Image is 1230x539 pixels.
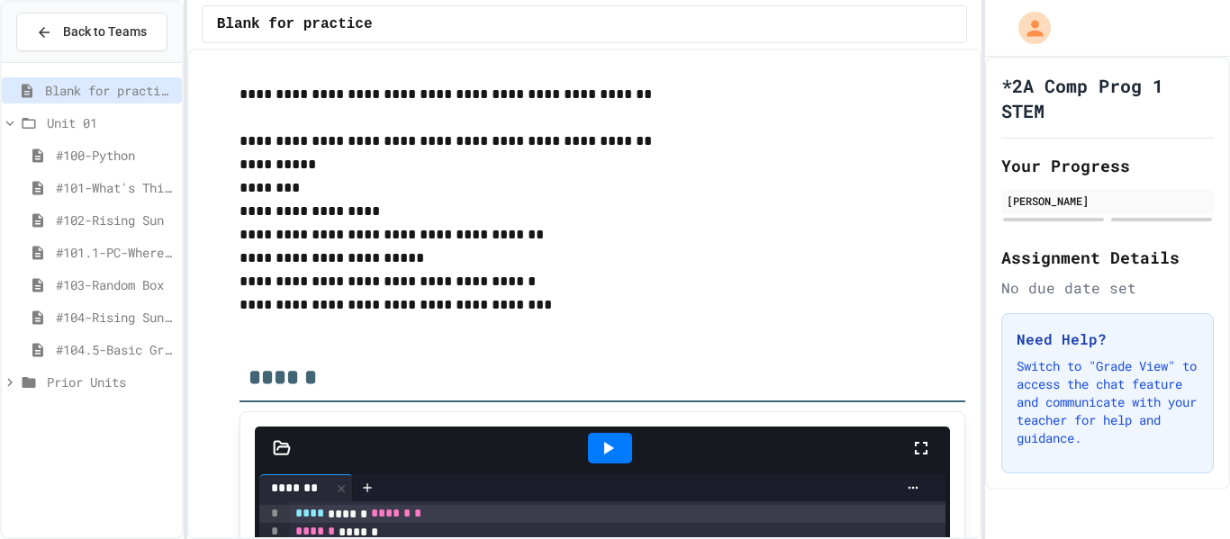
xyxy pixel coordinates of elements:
p: Switch to "Grade View" to access the chat feature and communicate with your teacher for help and ... [1017,357,1198,447]
span: #103-Random Box [56,275,175,294]
div: [PERSON_NAME] [1007,193,1208,209]
span: #104.5-Basic Graphics Review [56,340,175,359]
span: Prior Units [47,373,175,391]
h1: *2A Comp Prog 1 STEM [1001,73,1214,123]
div: No due date set [1001,277,1214,299]
h3: Need Help? [1017,328,1198,350]
button: Back to Teams [16,13,167,51]
h2: Assignment Details [1001,245,1214,270]
span: Unit 01 [47,113,175,132]
span: #101.1-PC-Where am I? [56,243,175,262]
span: #104-Rising Sun Plus [56,308,175,327]
h2: Your Progress [1001,153,1214,178]
div: My Account [999,7,1055,49]
span: Back to Teams [63,22,147,41]
span: Blank for practice [45,81,175,100]
span: #100-Python [56,146,175,165]
span: Blank for practice [217,13,373,35]
span: #101-What's This ?? [56,178,175,197]
span: #102-Rising Sun [56,211,175,229]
